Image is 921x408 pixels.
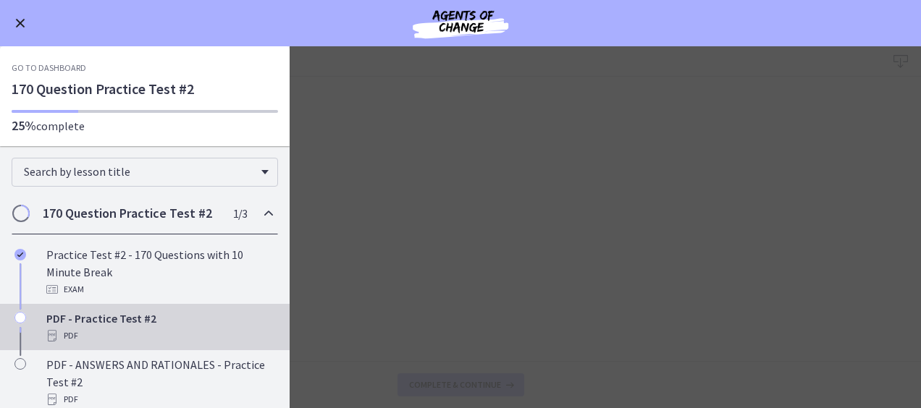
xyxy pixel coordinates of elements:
[46,391,272,408] div: PDF
[12,117,36,134] span: 25%
[14,249,26,260] i: Completed
[46,310,272,344] div: PDF - Practice Test #2
[24,164,254,179] span: Search by lesson title
[46,356,272,408] div: PDF - ANSWERS AND RATIONALES - Practice Test #2
[12,158,278,187] div: Search by lesson title
[46,327,272,344] div: PDF
[43,205,219,222] h2: 170 Question Practice Test #2
[12,62,86,74] a: Go to Dashboard
[12,117,278,135] p: complete
[12,14,29,32] button: Enable menu
[233,205,247,222] span: 1 / 3
[12,80,278,98] h1: 170 Question Practice Test #2
[46,246,272,298] div: Practice Test #2 - 170 Questions with 10 Minute Break
[46,281,272,298] div: Exam
[374,6,547,41] img: Agents of Change Social Work Test Prep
